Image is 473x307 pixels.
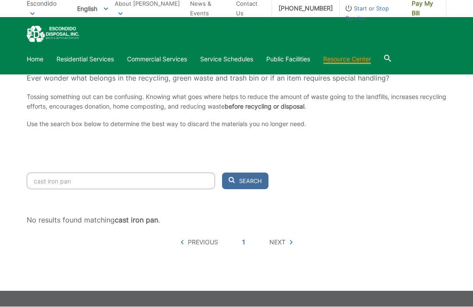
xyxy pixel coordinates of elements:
[222,173,268,190] button: Search
[242,238,245,247] a: 1
[27,216,446,225] div: No results found matching .
[27,26,79,43] a: EDCD logo. Return to the homepage.
[56,55,114,64] a: Residential Services
[127,55,187,64] a: Commercial Services
[27,120,446,129] p: Use the search box below to determine the best way to discard the materials you no longer need.
[323,55,371,64] a: Resource Center
[27,173,215,190] input: Search
[71,2,115,16] span: English
[115,216,158,225] strong: cast iron pan
[225,103,304,110] strong: before recycling or disposal
[200,55,253,64] a: Service Schedules
[239,177,262,185] span: Search
[269,238,286,247] span: Next
[27,92,446,112] p: Tossing something out can be confusing. Knowing what goes where helps to reduce the amount of was...
[27,72,446,85] p: Ever wonder what belongs in the recycling, green waste and trash bin or if an item requires speci...
[188,238,218,247] span: Previous
[266,55,310,64] a: Public Facilities
[27,55,43,64] a: Home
